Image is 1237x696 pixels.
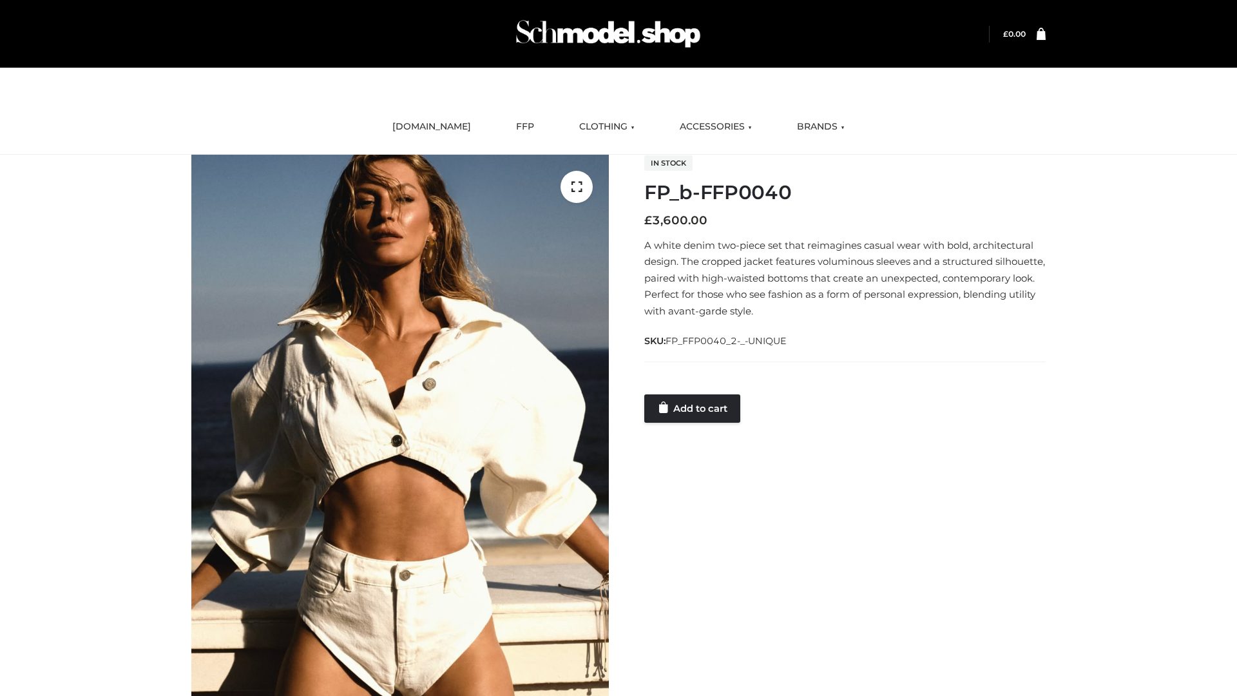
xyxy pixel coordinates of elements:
a: FFP [506,113,544,141]
a: CLOTHING [570,113,644,141]
a: BRANDS [787,113,854,141]
a: Add to cart [644,394,740,423]
span: SKU: [644,333,788,349]
p: A white denim two-piece set that reimagines casual wear with bold, architectural design. The crop... [644,237,1046,320]
bdi: 0.00 [1003,29,1026,39]
span: In stock [644,155,693,171]
span: £ [644,213,652,227]
bdi: 3,600.00 [644,213,707,227]
span: £ [1003,29,1008,39]
a: [DOMAIN_NAME] [383,113,481,141]
a: ACCESSORIES [670,113,762,141]
img: Schmodel Admin 964 [512,8,705,59]
a: £0.00 [1003,29,1026,39]
h1: FP_b-FFP0040 [644,181,1046,204]
span: FP_FFP0040_2-_-UNIQUE [666,335,787,347]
